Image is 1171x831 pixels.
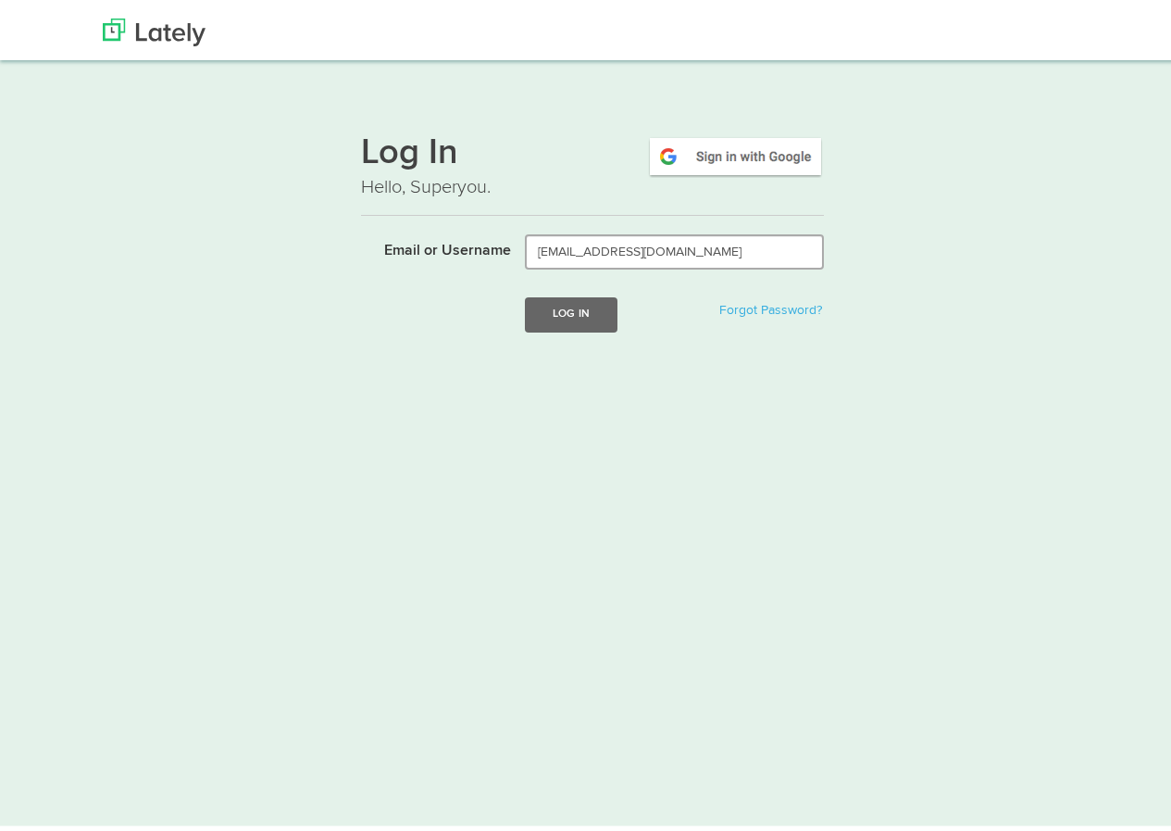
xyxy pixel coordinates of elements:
input: Email or Username [525,230,824,265]
h1: Log In [361,131,824,170]
img: Lately [103,14,206,42]
p: Hello, Superyou. [361,170,824,196]
button: Log In [525,293,617,327]
label: Email or Username [347,230,511,258]
img: google-signin.png [647,131,824,173]
a: Forgot Password? [719,299,822,312]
